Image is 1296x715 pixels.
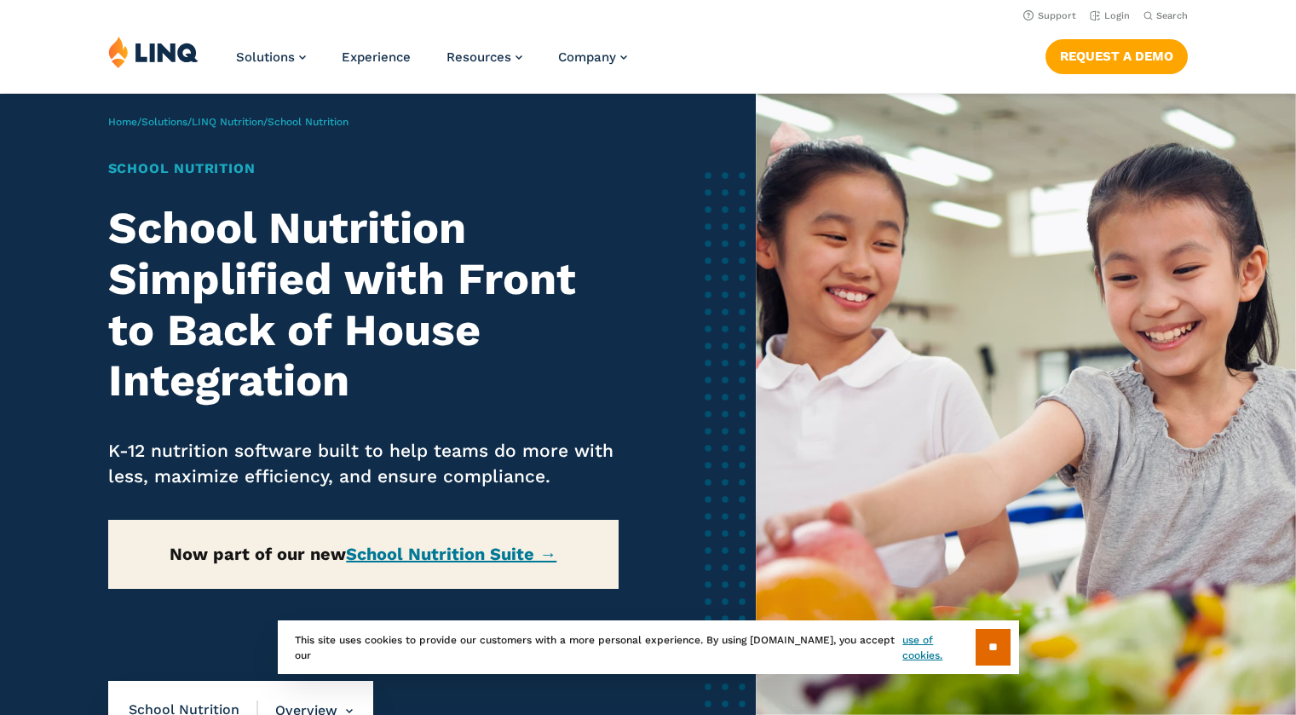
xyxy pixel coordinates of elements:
[236,49,306,65] a: Solutions
[902,632,975,663] a: use of cookies.
[1090,10,1130,21] a: Login
[108,116,137,128] a: Home
[756,94,1296,715] img: School Nutrition Banner
[192,116,263,128] a: LINQ Nutrition
[446,49,511,65] span: Resources
[141,116,187,128] a: Solutions
[108,159,619,179] h1: School Nutrition
[108,36,199,68] img: LINQ | K‑12 Software
[268,116,348,128] span: School Nutrition
[236,49,295,65] span: Solutions
[1045,36,1188,73] nav: Button Navigation
[558,49,627,65] a: Company
[1023,10,1076,21] a: Support
[170,544,556,564] strong: Now part of our new
[346,544,556,564] a: School Nutrition Suite →
[446,49,522,65] a: Resources
[1045,39,1188,73] a: Request a Demo
[278,620,1019,674] div: This site uses cookies to provide our customers with a more personal experience. By using [DOMAIN...
[342,49,411,65] a: Experience
[108,116,348,128] span: / / /
[558,49,616,65] span: Company
[1143,9,1188,22] button: Open Search Bar
[236,36,627,92] nav: Primary Navigation
[1156,10,1188,21] span: Search
[108,438,619,489] p: K-12 nutrition software built to help teams do more with less, maximize efficiency, and ensure co...
[108,203,619,407] h2: School Nutrition Simplified with Front to Back of House Integration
